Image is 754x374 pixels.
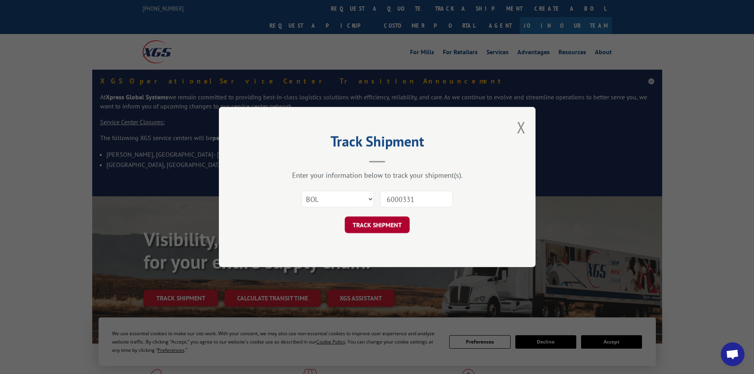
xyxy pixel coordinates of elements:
input: Number(s) [380,191,453,207]
div: Enter your information below to track your shipment(s). [258,171,496,180]
button: TRACK SHIPMENT [345,216,410,233]
h2: Track Shipment [258,136,496,151]
button: Close modal [517,117,526,138]
a: Open chat [721,342,745,366]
